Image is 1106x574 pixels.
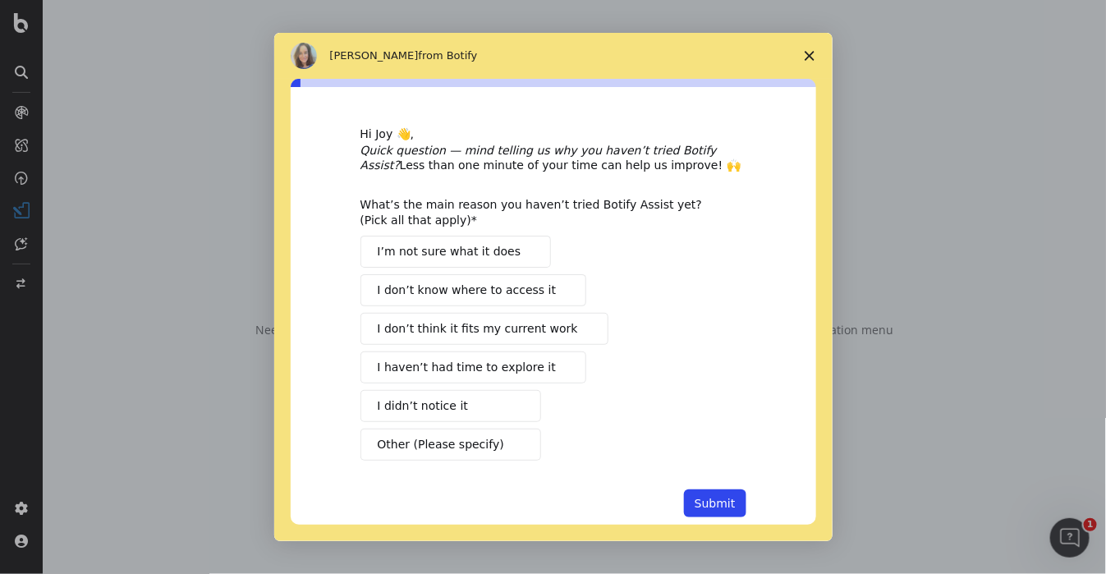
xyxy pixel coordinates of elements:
img: Profile image for Colleen [291,43,317,69]
button: Submit [684,489,746,517]
span: I don’t think it fits my current work [378,320,578,338]
span: from Botify [419,49,478,62]
span: I don’t know where to access it [378,282,557,299]
button: Other (Please specify) [360,429,541,461]
button: I don’t think it fits my current work [360,313,608,345]
button: I haven’t had time to explore it [360,351,586,383]
div: What’s the main reason you haven’t tried Botify Assist yet? (Pick all that apply) [360,197,722,227]
span: Close survey [787,33,833,79]
span: I haven’t had time to explore it [378,359,556,376]
span: I didn’t notice it [378,397,468,415]
span: Other (Please specify) [378,436,504,453]
button: I’m not sure what it does [360,236,552,268]
span: [PERSON_NAME] [330,49,419,62]
div: Hi Joy 👋, [360,126,746,143]
button: I don’t know where to access it [360,274,587,306]
div: Less than one minute of your time can help us improve! 🙌 [360,143,746,172]
i: Quick question — mind telling us why you haven’t tried Botify Assist? [360,144,717,172]
button: I didn’t notice it [360,390,541,422]
span: I’m not sure what it does [378,243,521,260]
